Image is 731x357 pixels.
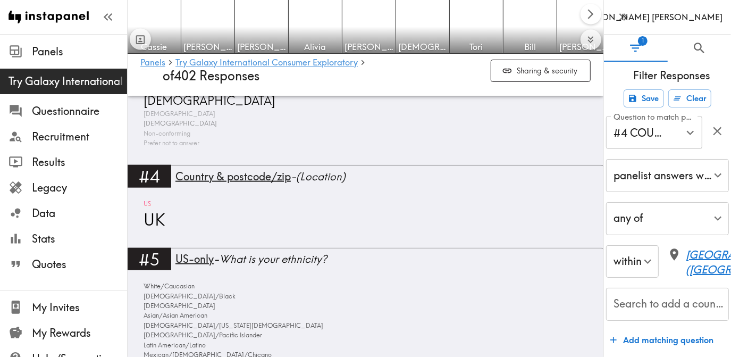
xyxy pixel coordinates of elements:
[141,109,215,119] span: [DEMOGRAPHIC_DATA]
[141,209,165,231] span: UK
[140,58,165,68] a: Panels
[692,41,707,55] span: Search
[128,165,603,194] a: #4Country & postcode/zip-(Location)
[606,329,718,351] button: Add matching question
[141,341,206,350] span: Latin American/Latino
[175,252,214,265] span: US-only
[32,231,127,246] span: Stats
[32,155,127,170] span: Results
[141,199,151,209] span: US
[128,248,171,270] div: #5
[606,202,729,235] div: any of
[175,170,291,183] span: Country & postcode/zip
[130,29,151,50] button: Toggle between responses and questions
[175,252,603,267] div: - What is your ethnicity?
[141,93,275,109] span: [DEMOGRAPHIC_DATA]
[32,180,127,195] span: Legacy
[291,41,340,53] span: Alivia
[141,138,199,148] span: Prefer not to answer
[141,311,207,320] span: Asian/Asian American
[128,248,603,277] a: #5US-only-What is your ethnicity?
[141,330,262,340] span: [DEMOGRAPHIC_DATA]/Pacific Islander
[581,29,601,50] button: Expand to show all items
[32,326,127,341] span: My Rewards
[141,301,215,311] span: [DEMOGRAPHIC_DATA]
[638,36,648,46] span: 1
[130,41,179,53] span: Cassie
[606,245,659,278] div: within
[624,89,664,107] button: Save filters
[32,300,127,315] span: My Invites
[32,129,127,144] span: Recruitment
[175,58,358,68] a: Try Galaxy International Consumer Exploratory
[128,165,171,187] div: #4
[612,68,731,83] span: Filter Responses
[32,206,127,221] span: Data
[579,11,722,23] h6: [PERSON_NAME] [PERSON_NAME]
[140,68,174,84] span: of
[604,35,668,62] button: Filter Responses
[682,124,699,141] button: Open
[506,41,554,53] span: Bill
[668,89,711,107] button: Clear all filters
[141,119,217,129] span: [DEMOGRAPHIC_DATA]
[141,281,195,291] span: White/Caucasian
[32,257,127,272] span: Quotes
[175,169,603,184] div: - (Location)
[183,41,232,53] span: [PERSON_NAME]
[141,321,323,330] span: [DEMOGRAPHIC_DATA]/[US_STATE][DEMOGRAPHIC_DATA]
[559,41,608,53] span: [PERSON_NAME]
[398,41,447,53] span: [DEMOGRAPHIC_DATA]
[581,4,601,24] button: Scroll right
[32,104,127,119] span: Questionnaire
[32,44,127,59] span: Panels
[237,41,286,53] span: [PERSON_NAME]
[606,159,729,192] div: panelist answers with
[140,57,163,73] span: 200
[345,41,393,53] span: [PERSON_NAME]
[174,68,259,84] span: 402 Responses
[141,129,190,138] span: Non-conforming
[491,60,591,82] button: Sharing & security
[452,41,501,53] span: Tori
[9,74,127,89] span: Try Galaxy International Consumer Exploratory
[614,111,697,123] label: Question to match panelists on
[141,292,236,301] span: [DEMOGRAPHIC_DATA]/Black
